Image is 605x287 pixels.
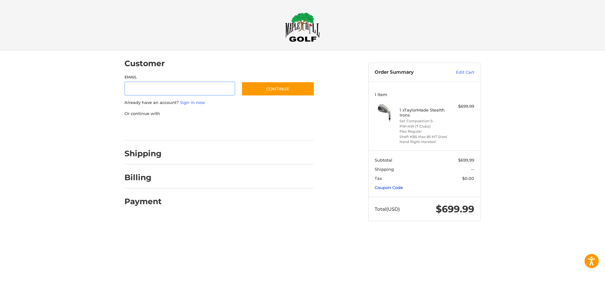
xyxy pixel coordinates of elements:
[180,100,205,105] a: Sign in now
[400,134,448,140] li: Shaft KBS Max 85 MT Steel
[436,203,474,215] span: $699.99
[449,103,474,110] div: $699.99
[124,149,162,158] h2: Shipping
[471,167,474,172] span: --
[124,173,161,182] h2: Billing
[375,176,382,181] span: Tax
[285,12,320,42] img: Maple Hill Golf
[122,123,170,134] iframe: PayPal-paypal
[462,176,474,181] span: $0.00
[442,69,474,76] a: Edit Cart
[375,167,394,172] span: Shipping
[124,74,235,80] label: Email
[375,69,442,76] h3: Order Summary
[241,82,314,96] button: Continue
[375,158,392,163] span: Subtotal
[375,185,403,190] a: Coupon Code
[124,59,165,68] h2: Customer
[458,158,474,163] span: $699.99
[124,100,314,106] p: Already have an account?
[400,139,448,145] li: Hand Right-Handed
[124,197,162,206] h2: Payment
[375,92,474,97] h3: 1 Item
[229,123,276,134] iframe: PayPal-venmo
[400,118,448,129] li: Set Composition 5-PW+AW (7 Clubs)
[375,206,400,212] span: Total (USD)
[400,129,448,134] li: Flex Regular
[400,107,448,118] h4: 1 x TaylorMade Stealth Irons
[124,111,314,117] p: Or continue with
[176,123,223,134] iframe: PayPal-paylater
[553,270,605,287] iframe: Google Customer Reviews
